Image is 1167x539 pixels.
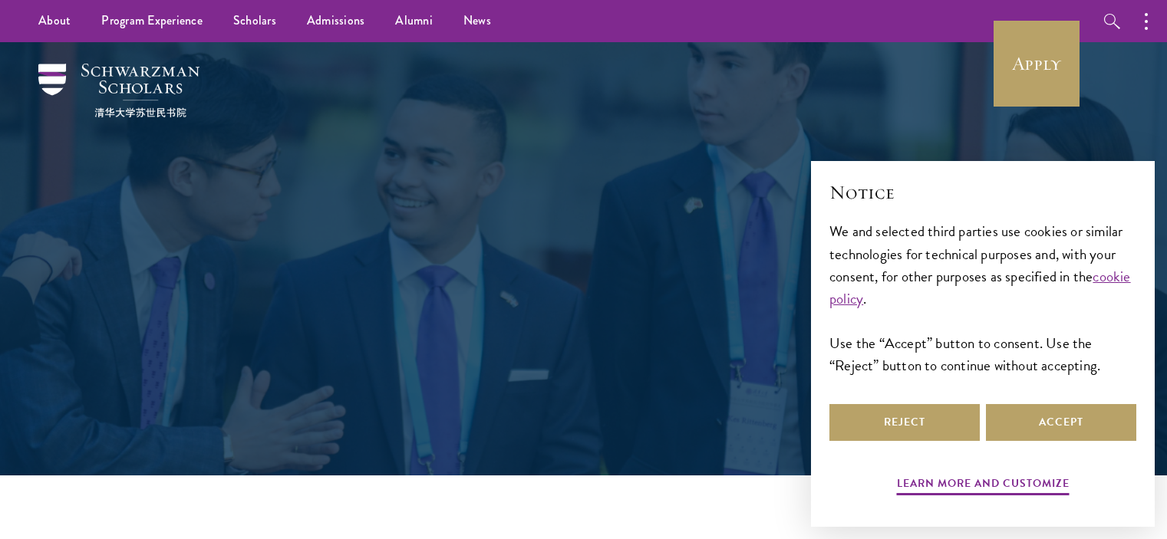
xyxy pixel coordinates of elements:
[829,265,1131,310] a: cookie policy
[994,21,1080,107] a: Apply
[986,404,1136,441] button: Accept
[38,64,199,117] img: Schwarzman Scholars
[829,404,980,441] button: Reject
[829,179,1136,205] h2: Notice
[897,474,1070,498] button: Learn more and customize
[829,220,1136,376] div: We and selected third parties use cookies or similar technologies for technical purposes and, wit...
